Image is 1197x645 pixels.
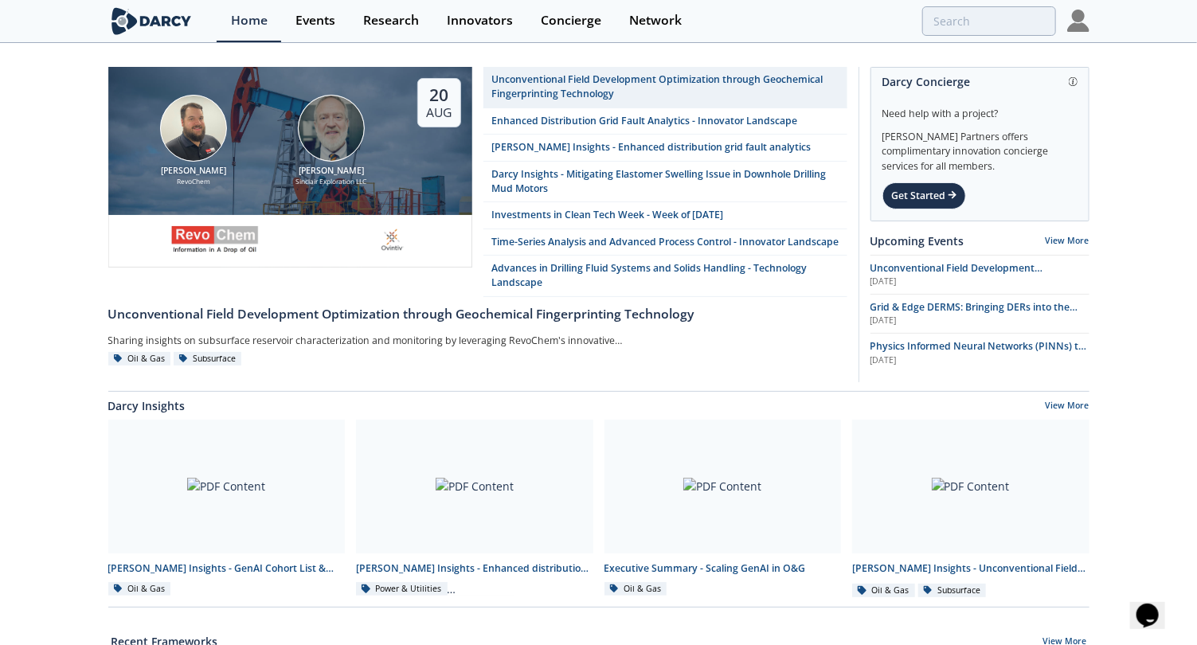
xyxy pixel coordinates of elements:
[1046,235,1089,246] a: View More
[870,300,1078,328] span: Grid & Edge DERMS: Bringing DERs into the Control Room
[870,276,1089,288] div: [DATE]
[108,297,847,324] a: Unconventional Field Development Optimization through Geochemical Fingerprinting Technology
[918,584,987,598] div: Subsurface
[604,561,842,576] div: Executive Summary - Scaling GenAI in O&G
[870,339,1087,367] span: Physics Informed Neural Networks (PINNs) to Accelerate Subsurface Scenario Analysis
[922,6,1056,36] input: Advanced Search
[483,108,847,135] a: Enhanced Distribution Grid Fault Analytics - Innovator Landscape
[882,96,1078,121] div: Need help with a project?
[491,72,839,102] div: Unconventional Field Development Optimization through Geochemical Fingerprinting Technology
[356,561,593,576] div: [PERSON_NAME] Insights - Enhanced distribution grid fault analytics
[231,14,268,27] div: Home
[108,352,171,366] div: Oil & Gas
[870,315,1089,327] div: [DATE]
[852,584,915,598] div: Oil & Gas
[426,84,452,105] div: 20
[1067,10,1089,32] img: Profile
[174,352,242,366] div: Subsurface
[870,354,1089,367] div: [DATE]
[483,135,847,161] a: [PERSON_NAME] Insights - Enhanced distribution grid fault analytics
[131,165,257,178] div: [PERSON_NAME]
[108,305,847,324] div: Unconventional Field Development Optimization through Geochemical Fingerprinting Technology
[847,420,1095,599] a: PDF Content [PERSON_NAME] Insights - Unconventional Field Development Optimization through Geoche...
[870,300,1089,327] a: Grid & Edge DERMS: Bringing DERs into the Control Room [DATE]
[108,330,643,352] div: Sharing insights on subsurface reservoir characterization and monitoring by leveraging RevoChem's...
[268,165,395,178] div: [PERSON_NAME]
[870,261,1043,304] span: Unconventional Field Development Optimization through Geochemical Fingerprinting Technology
[295,14,335,27] div: Events
[882,182,966,209] div: Get Started
[882,68,1078,96] div: Darcy Concierge
[483,256,847,297] a: Advances in Drilling Fluid Systems and Solids Handling - Technology Landscape
[108,561,346,576] div: [PERSON_NAME] Insights - GenAI Cohort List & Contact Info
[1069,77,1078,86] img: information.svg
[268,177,395,187] div: Sinclair Exploration LLC
[363,14,419,27] div: Research
[541,14,601,27] div: Concierge
[483,202,847,229] a: Investments in Clean Tech Week - Week of [DATE]
[376,223,409,256] img: ovintiv.com.png
[870,339,1089,366] a: Physics Informed Neural Networks (PINNs) to Accelerate Subsurface Scenario Analysis [DATE]
[160,95,227,162] img: Bob Aylsworth
[108,397,186,414] a: Darcy Insights
[108,7,195,35] img: logo-wide.svg
[298,95,365,162] img: John Sinclair
[103,420,351,599] a: PDF Content [PERSON_NAME] Insights - GenAI Cohort List & Contact Info Oil & Gas
[483,67,847,108] a: Unconventional Field Development Optimization through Geochemical Fingerprinting Technology
[870,233,964,249] a: Upcoming Events
[599,420,847,599] a: PDF Content Executive Summary - Scaling GenAI in O&G Oil & Gas
[108,582,171,596] div: Oil & Gas
[1130,581,1181,629] iframe: chat widget
[1046,400,1089,414] a: View More
[131,177,257,187] div: RevoChem
[882,121,1078,174] div: [PERSON_NAME] Partners offers complimentary innovation concierge services for all members.
[356,582,448,596] div: Power & Utilities
[170,223,260,256] img: revochem.com.png
[350,420,599,599] a: PDF Content [PERSON_NAME] Insights - Enhanced distribution grid fault analytics Power & Utilities
[629,14,682,27] div: Network
[483,229,847,256] a: Time-Series Analysis and Advanced Process Control - Innovator Landscape
[604,582,667,596] div: Oil & Gas
[870,261,1089,288] a: Unconventional Field Development Optimization through Geochemical Fingerprinting Technology [DATE]
[108,67,472,297] a: Bob Aylsworth [PERSON_NAME] RevoChem John Sinclair [PERSON_NAME] Sinclair Exploration LLC 20 Aug
[852,561,1089,576] div: [PERSON_NAME] Insights - Unconventional Field Development Optimization through Geochemical Finger...
[447,14,513,27] div: Innovators
[483,162,847,203] a: Darcy Insights - Mitigating Elastomer Swelling Issue in Downhole Drilling Mud Motors
[426,105,452,121] div: Aug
